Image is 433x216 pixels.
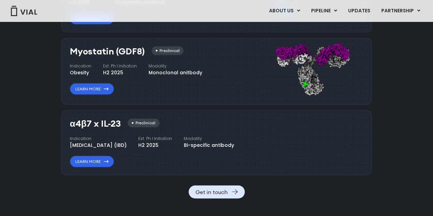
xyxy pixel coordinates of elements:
[184,136,234,142] h4: Modality
[264,5,305,17] a: ABOUT USMenu Toggle
[70,156,114,167] a: Learn More
[138,142,172,149] div: H2 2025
[343,5,375,17] a: UPDATES
[70,136,127,142] h4: Indication
[103,69,137,76] div: H2 2025
[152,47,183,55] div: Preclinical
[70,63,91,69] h4: Indication
[128,119,160,127] div: Preclinical
[70,47,145,56] h3: Myostatin (GDF8)
[189,186,245,199] a: Get in touch
[70,69,91,76] div: Obesity
[376,5,426,17] a: PARTNERSHIPMenu Toggle
[103,63,137,69] h4: Est. Ph I Initiation
[184,142,234,149] div: Bi-specific antibody
[70,142,127,149] div: [MEDICAL_DATA] (IBD)
[149,63,202,69] h4: Modality
[149,69,202,76] div: Monoclonal anitbody
[138,136,172,142] h4: Est. Ph I Initiation
[70,83,114,95] a: Learn More
[70,119,121,129] h3: α4β7 x IL-23
[306,5,342,17] a: PIPELINEMenu Toggle
[10,6,38,16] img: Vial Logo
